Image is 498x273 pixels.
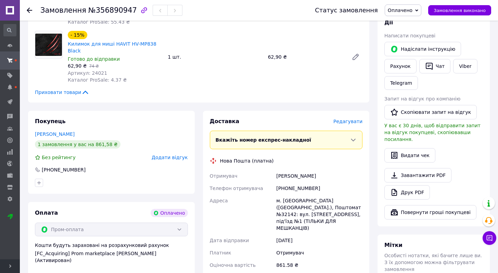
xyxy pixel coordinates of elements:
[68,70,107,76] span: Артикул: 24021
[453,59,477,73] a: Viber
[384,59,417,73] button: Рахунок
[384,185,430,200] a: Друк PDF
[384,168,451,182] a: Завантажити PDF
[35,89,89,96] span: Приховати товари
[68,56,120,62] span: Готово до відправки
[384,76,418,90] a: Telegram
[41,166,86,173] div: [PHONE_NUMBER]
[275,182,364,194] div: [PHONE_NUMBER]
[89,64,99,69] span: 74 ₴
[151,209,188,217] div: Оплачено
[428,5,491,15] button: Замовлення виконано
[210,250,231,256] span: Платник
[35,34,62,56] img: Килимок для миші HAVIT HV-MP838 Black
[210,262,256,268] span: Оціночна вартість
[275,259,364,271] div: 861.58 ₴
[388,8,412,13] span: Оплачено
[68,19,130,25] span: Каталог ProSale: 55.43 ₴
[68,31,87,39] div: - 15%
[35,250,188,264] div: [FC_Acquiring] Prom marketplace [PERSON_NAME] (Активирован)
[384,123,481,142] span: У вас є 30 днів, щоб відправити запит на відгук покупцеві, скопіювавши посилання.
[165,52,265,62] div: 1 шт.
[384,253,482,272] span: Особисті нотатки, які бачите лише ви. З їх допомогою можна фільтрувати замовлення
[27,7,32,14] div: Повернутися назад
[88,6,137,14] span: №356890947
[333,119,362,124] span: Редагувати
[275,194,364,234] div: м. [GEOGRAPHIC_DATA] ([GEOGRAPHIC_DATA].), Поштомат №32142: вул. [STREET_ADDRESS], під'їзд №1 (ТІ...
[216,137,311,143] span: Вкажіть номер експрес-накладної
[315,7,378,14] div: Статус замовлення
[384,205,476,219] button: Повернути гроші покупцеві
[384,33,435,38] span: Написати покупцеві
[35,118,66,124] span: Покупець
[275,247,364,259] div: Отримувач
[384,19,393,26] span: Дії
[384,242,403,248] span: Мітки
[483,231,496,245] button: Чат з покупцем
[210,198,228,203] span: Адреса
[35,131,75,137] a: [PERSON_NAME]
[68,41,156,54] a: Килимок для миші HAVIT HV-MP838 Black
[275,234,364,247] div: [DATE]
[384,42,461,56] button: Надіслати інструкцію
[434,8,486,13] span: Замовлення виконано
[210,173,238,179] span: Отримувач
[384,105,477,119] button: Скопіювати запит на відгук
[35,210,58,216] span: Оплата
[42,155,76,160] span: Без рейтингу
[384,96,460,102] span: Запит на відгук про компанію
[40,6,86,14] span: Замовлення
[265,52,346,62] div: 62,90 ₴
[210,118,240,124] span: Доставка
[152,155,188,160] span: Додати відгук
[210,186,263,191] span: Телефон отримувача
[419,59,450,73] button: Чат
[218,157,276,164] div: Нова Пошта (платна)
[210,238,249,243] span: Дата відправки
[35,242,188,264] div: Кошти будуть зараховані на розрахунковий рахунок
[384,148,435,163] button: Видати чек
[349,50,362,64] a: Редагувати
[68,63,87,69] span: 62,90 ₴
[68,77,127,83] span: Каталог ProSale: 4.37 ₴
[35,140,120,149] div: 1 замовлення у вас на 861,58 ₴
[275,170,364,182] div: [PERSON_NAME]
